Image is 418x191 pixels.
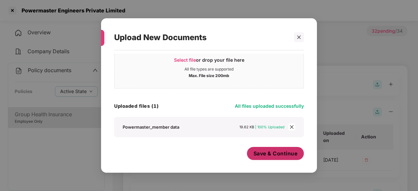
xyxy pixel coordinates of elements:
[174,57,244,67] div: or drop your file here
[253,150,298,157] span: Save & Continue
[297,35,301,40] span: close
[239,125,254,129] span: 19.62 KB
[247,147,304,160] button: Save & Continue
[255,125,285,129] span: | 100% Uploaded
[189,72,229,78] div: Max. File size 200mb
[235,103,304,109] span: All files uploaded successfully
[114,52,304,83] span: Select fileor drop your file hereAll file types are supportedMax. File size 200mb
[123,124,179,130] div: Powermaster_member data
[174,57,196,63] span: Select file
[114,103,159,109] h4: Uploaded files (1)
[184,67,234,72] div: All file types are supported
[288,123,295,131] span: close
[114,25,288,50] div: Upload New Documents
